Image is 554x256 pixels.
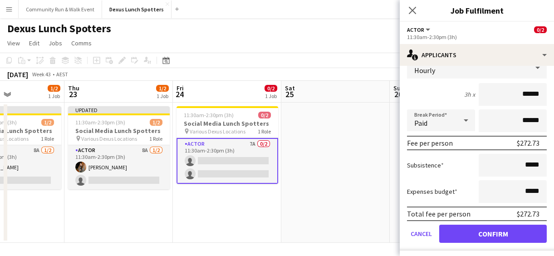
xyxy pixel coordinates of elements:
[285,84,295,92] span: Sat
[176,106,278,184] app-job-card: 11:30am-2:30pm (3h)0/2Social Media Lunch Spotters Various Dexus Locations1 RoleActor7A0/211:30am-...
[67,89,79,99] span: 23
[149,135,162,142] span: 1 Role
[176,138,278,184] app-card-role: Actor7A0/211:30am-2:30pm (3h)
[68,145,170,189] app-card-role: Actor8A1/211:30am-2:30pm (3h)[PERSON_NAME]
[407,138,453,148] div: Fee per person
[48,85,60,92] span: 1/2
[156,85,169,92] span: 1/2
[517,209,539,218] div: $272.73
[176,119,278,128] h3: Social Media Lunch Spotters
[175,89,184,99] span: 24
[49,39,62,47] span: Jobs
[68,106,170,189] app-job-card: Updated11:30am-2:30pm (3h)1/2Social Media Lunch Spotters Various Dexus Locations1 RoleActor8A1/21...
[71,39,92,47] span: Comms
[400,44,554,66] div: Applicants
[68,106,170,113] div: Updated
[19,0,102,18] button: Community Run & Walk Event
[29,39,39,47] span: Edit
[68,84,79,92] span: Thu
[392,89,404,99] span: 26
[30,71,53,78] span: Week 43
[407,225,436,243] button: Cancel
[157,93,168,99] div: 1 Job
[45,37,66,49] a: Jobs
[464,90,475,98] div: 3h x
[190,128,245,135] span: Various Dexus Locations
[48,93,60,99] div: 1 Job
[56,71,68,78] div: AEST
[414,66,435,75] span: Hourly
[150,119,162,126] span: 1/2
[68,127,170,135] h3: Social Media Lunch Spotters
[7,22,111,35] h1: Dexus Lunch Spotters
[75,119,125,126] span: 11:30am-2:30pm (3h)
[265,85,277,92] span: 0/2
[176,84,184,92] span: Fri
[68,37,95,49] a: Comms
[102,0,172,18] button: Dexus Lunch Spotters
[517,138,539,148] div: $272.73
[400,5,554,16] h3: Job Fulfilment
[41,119,54,126] span: 1/2
[407,161,444,169] label: Subsistence
[25,37,43,49] a: Edit
[184,112,234,118] span: 11:30am-2:30pm (3h)
[407,26,424,33] span: Actor
[534,26,547,33] span: 0/2
[7,70,28,79] div: [DATE]
[407,187,457,196] label: Expenses budget
[7,39,20,47] span: View
[258,128,271,135] span: 1 Role
[284,89,295,99] span: 25
[407,26,431,33] button: Actor
[4,37,24,49] a: View
[81,135,137,142] span: Various Dexus Locations
[414,118,427,128] span: Paid
[41,135,54,142] span: 1 Role
[407,34,547,40] div: 11:30am-2:30pm (3h)
[393,84,404,92] span: Sun
[407,209,471,218] div: Total fee per person
[258,112,271,118] span: 0/2
[439,225,547,243] button: Confirm
[265,93,277,99] div: 1 Job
